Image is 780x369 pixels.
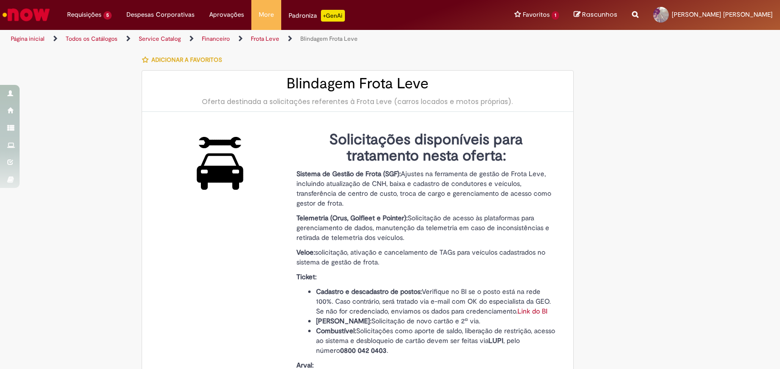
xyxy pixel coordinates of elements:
[574,10,617,20] a: Rascunhos
[296,169,401,178] strong: Sistema de Gestão de Frota (SGF):
[67,10,101,20] span: Requisições
[296,213,556,242] p: Solicitação de acesso às plataformas para gerenciamento de dados, manutenção da telemetria em cas...
[316,287,556,316] li: Verifique no BI se o posto está na rede 100%. Caso contrário, será tratado via e-mail com OK do e...
[251,35,279,43] a: Frota Leve
[316,316,556,326] li: Solicitação de novo cartão e 2ª via.
[139,35,181,43] a: Service Catalog
[296,248,315,257] strong: Veloe:
[329,130,523,165] strong: Solicitações disponíveis para tratamento nesta oferta:
[152,97,563,106] div: Oferta destinada a solicitações referentes à Frota Leve (carros locados e motos próprias).
[316,287,422,296] strong: Cadastro e descadastro de postos:
[316,326,556,355] li: Solicitações como aporte de saldo, liberação de restrição, acesso ao sistema e desbloqueio de car...
[151,56,222,64] span: Adicionar a Favoritos
[187,132,253,195] img: Blindagem Frota Leve
[1,5,51,25] img: ServiceNow
[296,213,408,222] strong: Telemetria (Orus, Golfleet e Pointer):
[552,11,559,20] span: 1
[202,35,230,43] a: Financeiro
[11,35,45,43] a: Página inicial
[523,10,550,20] span: Favoritos
[488,336,503,345] strong: LUPI
[66,35,118,43] a: Todos os Catálogos
[672,10,773,19] span: [PERSON_NAME] [PERSON_NAME]
[126,10,195,20] span: Despesas Corporativas
[209,10,244,20] span: Aprovações
[7,30,512,48] ul: Trilhas de página
[103,11,112,20] span: 5
[152,76,563,92] h2: Blindagem Frota Leve
[316,316,371,325] strong: [PERSON_NAME]:
[296,272,317,281] strong: Ticket:
[582,10,617,19] span: Rascunhos
[321,10,345,22] p: +GenAi
[340,346,387,355] strong: 0800 042 0403
[517,307,547,316] a: Link do BI
[259,10,274,20] span: More
[300,35,358,43] a: Blindagem Frota Leve
[142,50,227,70] button: Adicionar a Favoritos
[289,10,345,22] div: Padroniza
[296,247,556,267] p: solicitação, ativação e cancelamento de TAGs para veículos cadastrados no sistema de gestão de fr...
[316,326,356,335] strong: Combustível:
[296,169,556,208] p: Ajustes na ferramenta de gestão de Frota Leve, incluindo atualização de CNH, baixa e cadastro de ...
